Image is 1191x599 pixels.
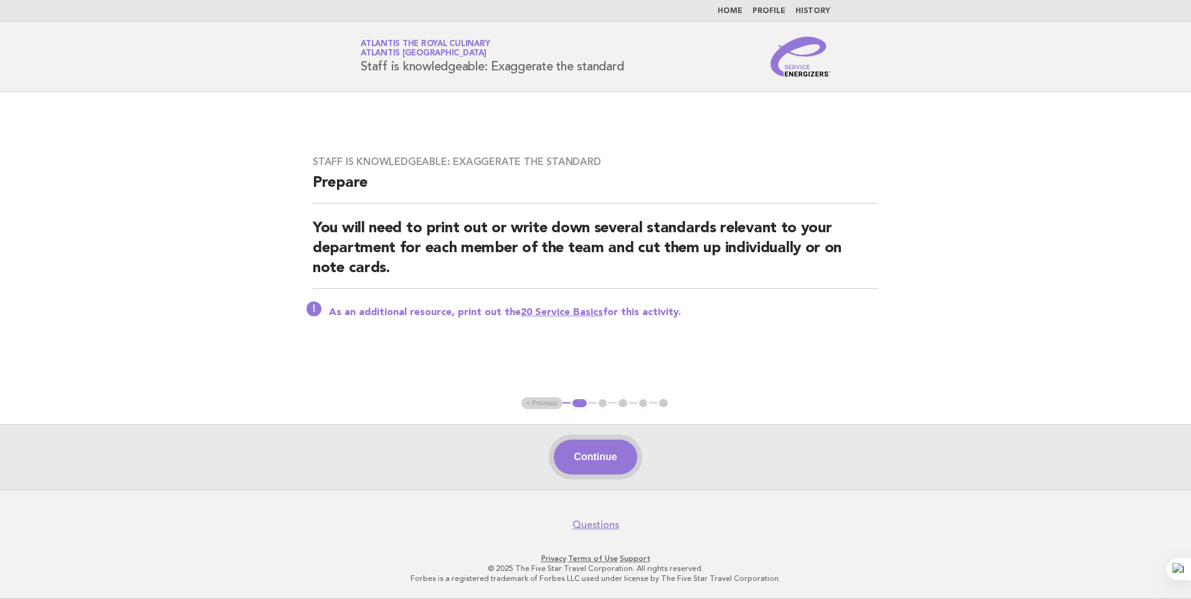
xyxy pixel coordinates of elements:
a: Terms of Use [568,554,618,563]
a: History [795,7,830,15]
button: 1 [571,397,589,410]
p: Forbes is a registered trademark of Forbes LLC used under license by The Five Star Travel Corpora... [214,573,977,583]
span: Atlantis [GEOGRAPHIC_DATA] [361,50,486,58]
h1: Staff is knowledgeable: Exaggerate the standard [361,40,624,73]
a: Privacy [541,554,566,563]
a: Profile [752,7,785,15]
p: As an additional resource, print out the for this activity. [329,306,878,319]
img: Service Energizers [771,37,830,77]
a: Questions [572,519,619,531]
a: Atlantis the Royal CulinaryAtlantis [GEOGRAPHIC_DATA] [361,40,490,57]
button: Continue [554,440,637,474]
a: Support [620,554,650,563]
h2: Prepare [313,173,878,204]
h3: Staff is knowledgeable: Exaggerate the standard [313,156,878,168]
p: © 2025 The Five Star Travel Corporation. All rights reserved. [214,564,977,573]
a: 20 Service Basics [521,308,603,318]
p: · · [214,554,977,564]
h2: You will need to print out or write down several standards relevant to your department for each m... [313,219,878,289]
a: Home [718,7,743,15]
